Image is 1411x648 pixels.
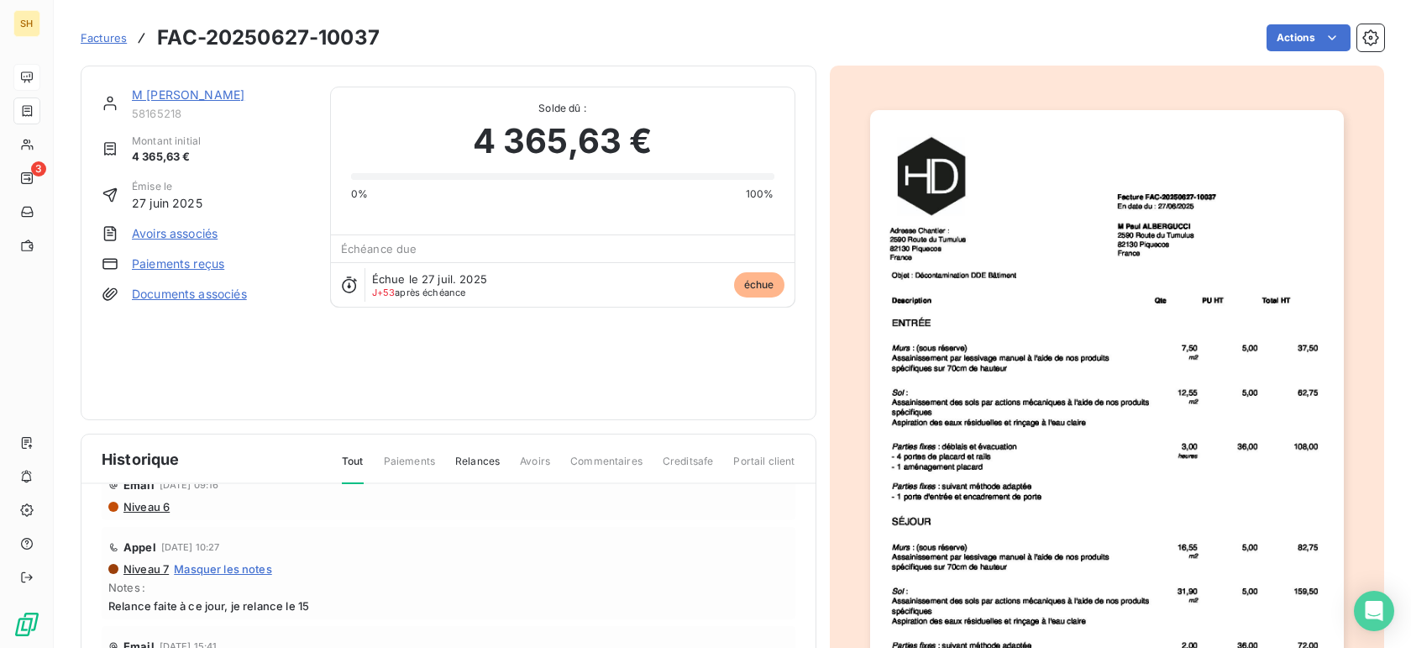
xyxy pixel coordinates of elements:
h3: FAC-20250627-10037 [157,23,380,53]
span: [DATE] 09:16 [160,480,219,490]
span: Appel [123,540,156,554]
span: Historique [102,448,180,471]
span: 4 365,63 € [473,116,653,166]
span: Échéance due [341,242,417,256]
div: Open Intercom Messenger [1354,591,1394,631]
span: Niveau 6 [122,500,170,514]
span: 27 juin 2025 [132,194,202,212]
span: Échue le 27 juil. 2025 [372,272,487,286]
span: J+53 [372,287,396,298]
span: Masquer les notes [174,562,272,576]
a: M [PERSON_NAME] [132,87,244,102]
a: Paiements reçus [132,256,224,272]
span: Relances [455,454,500,482]
span: 4 365,63 € [132,149,201,166]
span: Tout [342,454,364,484]
a: Documents associés [132,286,247,303]
a: Avoirs associés [132,225,218,242]
span: Portail client [733,454,795,482]
span: 0% [351,187,368,202]
span: Creditsafe [663,454,714,482]
span: Montant initial [132,134,201,149]
span: Commentaires [570,454,643,482]
a: Factures [81,29,127,46]
span: [DATE] 10:27 [161,542,220,552]
span: Factures [81,31,127,45]
span: Notes : [108,581,789,594]
span: 3 [31,161,46,176]
div: SH [13,10,40,37]
span: Email [123,478,155,492]
span: 100% [746,187,774,202]
span: Paiements [384,454,435,482]
span: échue [734,272,784,298]
img: Logo LeanPay [13,611,40,638]
button: Actions [1267,24,1351,51]
span: Avoirs [520,454,550,482]
span: 58165218 [132,107,310,120]
span: Relance faite à ce jour, je relance le 15 [108,599,789,613]
span: Émise le [132,179,202,194]
span: Solde dû : [351,101,774,116]
span: Niveau 7 [122,562,169,576]
span: après échéance [372,287,466,298]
